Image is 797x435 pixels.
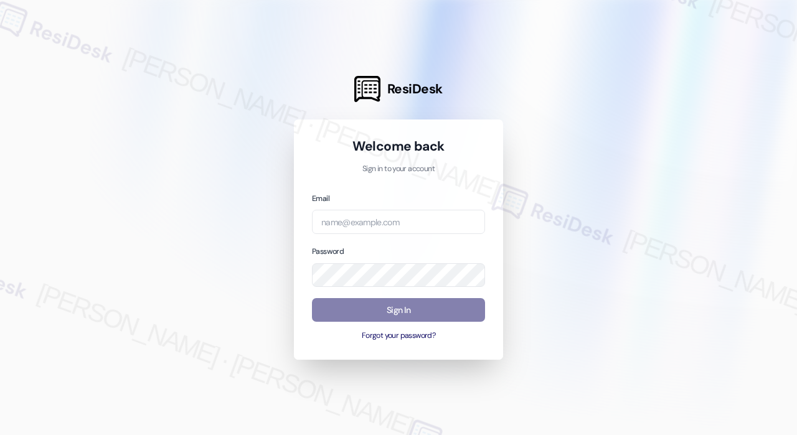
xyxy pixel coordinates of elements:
[312,194,329,203] label: Email
[312,210,485,234] input: name@example.com
[312,138,485,155] h1: Welcome back
[387,80,443,98] span: ResiDesk
[312,298,485,322] button: Sign In
[312,164,485,175] p: Sign in to your account
[354,76,380,102] img: ResiDesk Logo
[312,330,485,342] button: Forgot your password?
[312,246,344,256] label: Password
